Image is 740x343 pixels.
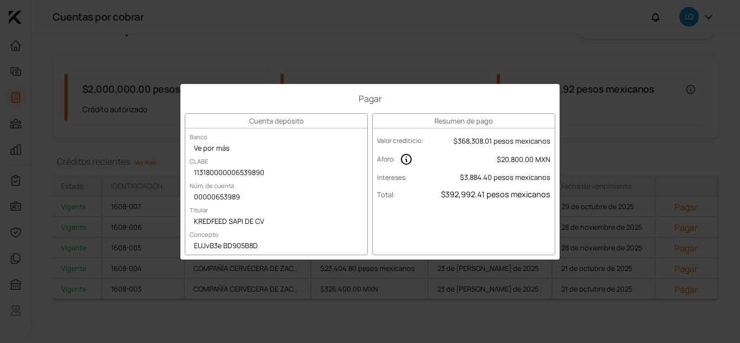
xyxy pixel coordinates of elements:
[194,143,230,153] font: Ve por más
[453,136,550,146] font: $368,308.01 pesos mexicanos
[434,116,493,126] font: Resumen de pago
[190,133,207,141] font: Banco
[460,172,550,182] font: $3,884.40 pesos mexicanos
[194,241,258,250] font: EUJvB3e BD905B8D
[441,189,550,199] font: $392,992.41 pesos mexicanos
[377,190,393,199] font: Total
[194,167,264,177] font: 113180000006539890
[405,173,407,182] font: :
[359,93,382,105] font: Pagar
[190,230,218,238] font: Concepto
[194,192,240,202] font: 00000653989
[190,182,234,190] font: Núm. de cuenta
[393,190,395,199] font: :
[377,136,421,145] font: Valor crediticio
[377,173,405,182] font: Intereses
[377,154,393,164] font: Aforo
[393,154,395,164] font: :
[190,157,208,165] font: CLABE
[190,206,208,214] font: Titular
[421,136,424,145] font: :
[194,216,264,226] font: KREDFEED SAPI DE CV
[249,116,304,126] font: Cuenta depósito
[497,154,550,164] font: $20,800.00 MXN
